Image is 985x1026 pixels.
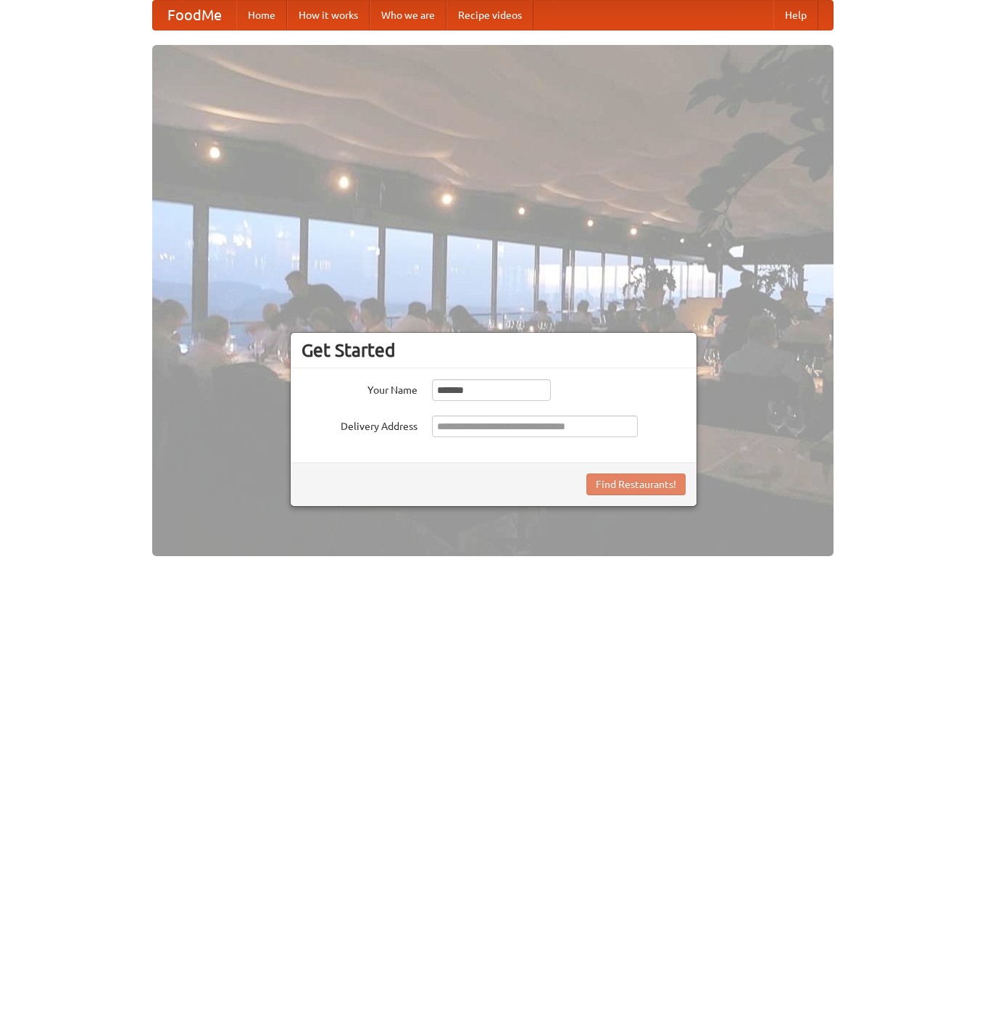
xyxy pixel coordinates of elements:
[302,339,686,361] h3: Get Started
[586,473,686,495] button: Find Restaurants!
[370,1,446,30] a: Who we are
[236,1,287,30] a: Home
[302,379,417,397] label: Your Name
[773,1,818,30] a: Help
[446,1,533,30] a: Recipe videos
[153,1,236,30] a: FoodMe
[287,1,370,30] a: How it works
[302,415,417,434] label: Delivery Address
